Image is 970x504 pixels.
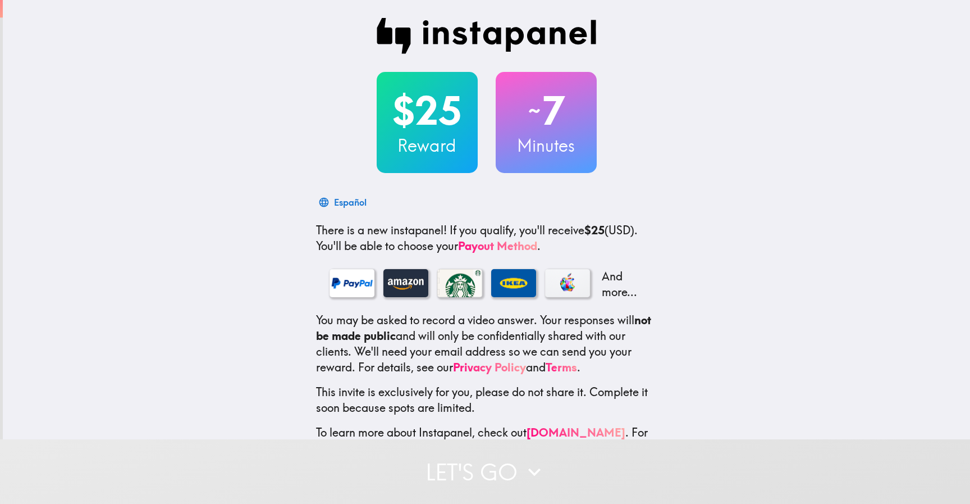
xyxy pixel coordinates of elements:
[377,18,597,54] img: Instapanel
[599,269,644,300] p: And more...
[458,239,537,253] a: Payout Method
[316,384,657,416] p: This invite is exclusively for you, please do not share it. Complete it soon because spots are li...
[527,94,542,128] span: ~
[334,194,367,210] div: Español
[316,223,657,254] p: If you qualify, you'll receive (USD) . You'll be able to choose your .
[527,425,625,439] a: [DOMAIN_NAME]
[316,425,657,472] p: To learn more about Instapanel, check out . For questions or help, email us at .
[377,134,478,157] h3: Reward
[316,313,651,343] b: not be made public
[453,360,526,374] a: Privacy Policy
[584,223,605,237] b: $25
[496,134,597,157] h3: Minutes
[316,191,371,214] button: Español
[496,88,597,134] h2: 7
[377,88,478,134] h2: $25
[316,312,657,375] p: You may be asked to record a video answer. Your responses will and will only be confidentially sh...
[546,360,577,374] a: Terms
[316,223,447,237] span: There is a new instapanel!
